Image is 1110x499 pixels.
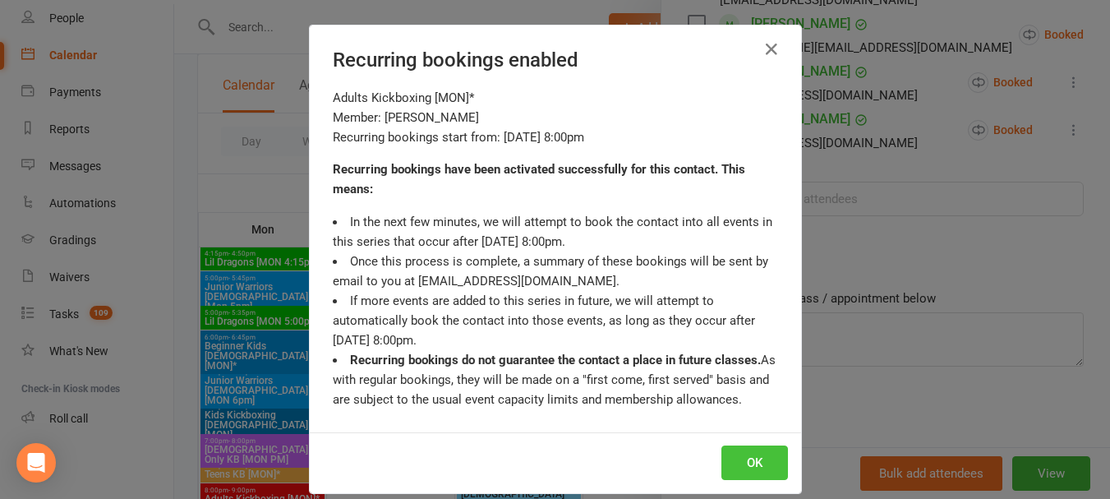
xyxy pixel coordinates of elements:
strong: Recurring bookings do not guarantee the contact a place in future classes. [350,353,761,367]
div: Open Intercom Messenger [16,443,56,483]
li: In the next few minutes, we will attempt to book the contact into all events in this series that ... [333,212,778,252]
li: If more events are added to this series in future, we will attempt to automatically book the cont... [333,291,778,350]
li: Once this process is complete, a summary of these bookings will be sent by email to you at [EMAIL... [333,252,778,291]
li: As with regular bookings, they will be made on a "first come, first served" basis and are subject... [333,350,778,409]
h4: Recurring bookings enabled [333,49,778,72]
div: Adults Kickboxing [MON]* [333,88,778,108]
button: OK [721,446,788,480]
button: Close [758,36,785,62]
strong: Recurring bookings have been activated successfully for this contact. This means: [333,162,745,196]
div: Member: [PERSON_NAME] [333,108,778,127]
div: Recurring bookings start from: [DATE] 8:00pm [333,127,778,147]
